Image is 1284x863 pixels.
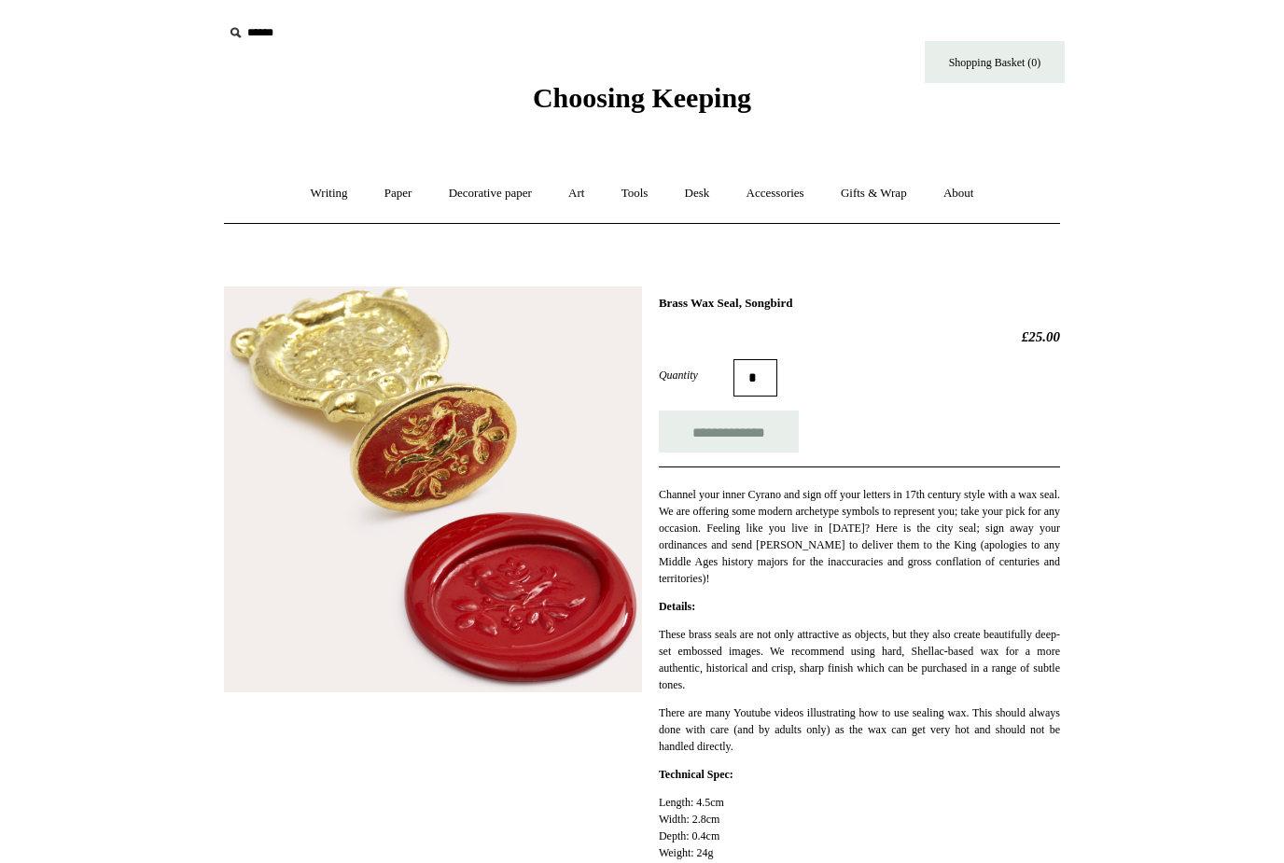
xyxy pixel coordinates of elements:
[605,169,665,218] a: Tools
[533,97,751,110] a: Choosing Keeping
[432,169,549,218] a: Decorative paper
[659,626,1060,693] p: These brass seals are not only attractive as objects, but they also create beautifully deep-set e...
[824,169,924,218] a: Gifts & Wrap
[551,169,601,218] a: Art
[659,328,1060,345] h2: £25.00
[659,486,1060,587] p: Channel your inner Cyrano and sign off your letters in 17th century style with a wax seal. We are...
[659,367,733,383] label: Quantity
[927,169,991,218] a: About
[668,169,727,218] a: Desk
[368,169,429,218] a: Paper
[294,169,365,218] a: Writing
[224,286,642,692] img: Brass Wax Seal, Songbird
[659,296,1060,311] h1: Brass Wax Seal, Songbird
[730,169,821,218] a: Accessories
[925,41,1065,83] a: Shopping Basket (0)
[659,768,733,781] strong: Technical Spec:
[533,82,751,113] span: Choosing Keeping
[659,704,1060,755] p: There are many Youtube videos illustrating how to use sealing wax. This should always done with c...
[659,600,695,613] strong: Details:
